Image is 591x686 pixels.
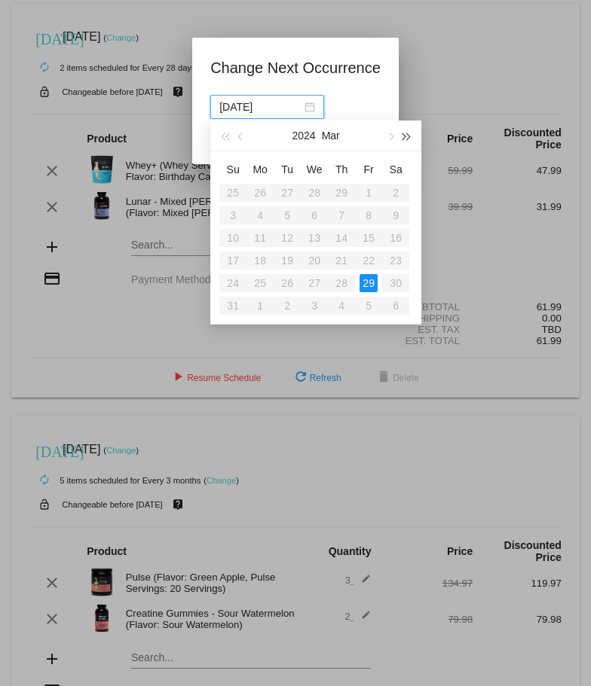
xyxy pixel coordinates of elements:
button: Previous month (PageUp) [234,120,250,151]
th: Tue [274,157,301,181]
td: 3/29/2024 [355,272,382,294]
input: Select date [219,99,302,115]
button: Next month (PageDown) [381,120,398,151]
button: 2024 [292,120,316,151]
th: Mon [247,157,274,181]
h1: Change Next Occurrence [210,56,381,80]
div: 29 [360,274,378,292]
th: Wed [301,157,328,181]
th: Thu [328,157,355,181]
button: Next year (Control + right) [399,120,415,151]
button: Last year (Control + left) [216,120,233,151]
th: Sun [219,157,247,181]
th: Fri [355,157,382,181]
button: Mar [322,120,340,151]
th: Sat [382,157,409,181]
